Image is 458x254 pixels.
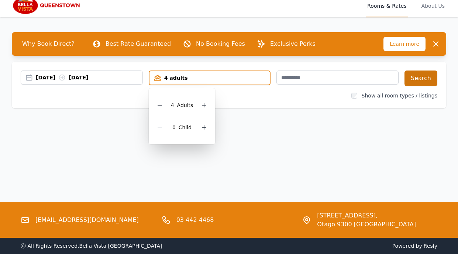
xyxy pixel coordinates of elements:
p: Exclusive Perks [270,40,316,48]
span: Why Book Direct? [16,37,80,51]
div: 4 adults [149,74,270,82]
span: Adult s [177,102,193,108]
span: Powered by [232,242,438,250]
p: No Booking Fees [196,40,245,48]
span: Otago 9300 [GEOGRAPHIC_DATA] [317,220,416,229]
button: Search [404,71,437,86]
span: 0 [172,124,176,130]
span: ⓒ All Rights Reserved. Bella Vista [GEOGRAPHIC_DATA] [21,243,162,249]
span: Learn more [383,37,426,51]
p: Best Rate Guaranteed [106,40,171,48]
a: Resly [424,243,437,249]
a: 03 442 4468 [176,216,214,224]
span: 4 [171,102,174,108]
a: [EMAIL_ADDRESS][DOMAIN_NAME] [35,216,139,224]
div: [DATE] [DATE] [36,74,142,81]
span: [STREET_ADDRESS], [317,211,416,220]
span: Child [179,124,192,130]
label: Show all room types / listings [362,93,437,99]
